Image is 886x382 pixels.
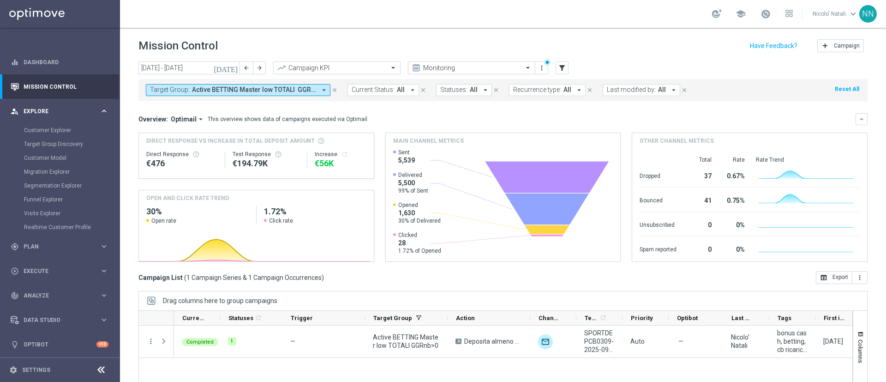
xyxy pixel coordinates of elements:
span: Action [456,315,475,321]
h3: Overview: [138,115,168,123]
span: Open rate [151,217,176,224]
div: 1 [228,337,236,346]
span: Channel [539,315,561,321]
button: add Campaign [817,39,864,52]
i: arrow_drop_down [320,86,328,94]
button: open_in_browser Export [816,271,852,284]
span: Last Modified By [731,315,754,321]
div: 0.75% [723,192,745,207]
span: Target Group [373,315,412,321]
span: Tags [778,315,791,321]
a: Customer Model [24,154,96,162]
div: gps_fixed Plan keyboard_arrow_right [10,243,109,250]
i: keyboard_arrow_right [100,107,108,115]
div: Bounced [640,192,676,207]
h2: 30% [146,206,249,217]
a: Customer Explorer [24,127,96,134]
button: track_changes Analyze keyboard_arrow_right [10,292,109,299]
i: refresh [255,314,262,321]
i: settings [9,366,18,374]
h1: Mission Control [138,39,218,53]
span: 5,539 [398,156,415,164]
button: arrow_back [240,61,253,74]
i: trending_up [277,63,286,73]
div: Migration Explorer [24,165,119,179]
div: 0% [723,217,745,231]
i: open_in_browser [820,274,827,281]
button: more_vert [852,271,868,284]
div: €55,995 [315,158,366,169]
span: Direct Response VS Increase In Total Deposit Amount [146,137,315,145]
i: refresh [599,314,607,321]
a: Visits Explorer [24,210,96,217]
div: Analyze [11,291,100,300]
button: more_vert [537,62,546,73]
i: arrow_forward [256,65,263,71]
span: Analyze [24,293,100,298]
div: Target Group Discovery [24,137,119,151]
i: close [420,87,426,93]
img: Optimail [538,334,553,349]
i: keyboard_arrow_right [100,242,108,251]
div: Press SPACE to select this row. [139,326,174,358]
button: [DATE] [212,61,240,75]
div: Data Studio [11,316,100,324]
h4: OPEN AND CLICK RATE TREND [146,194,229,202]
div: Dropped [640,168,676,182]
span: Columns [857,340,864,363]
div: 41 [688,192,712,207]
span: SPORTDEPCB0309-2025-09-03 [584,329,615,354]
a: Settings [22,367,50,373]
span: Execute [24,268,100,274]
div: Direct Response [146,151,217,158]
span: ( [184,273,186,282]
div: Plan [11,243,100,251]
button: close [330,85,339,95]
div: Test Response [233,151,299,158]
div: Mission Control [11,74,108,99]
i: arrow_drop_down [575,86,583,94]
button: close [492,85,500,95]
i: gps_fixed [11,243,19,251]
div: This overview shows data of campaigns executed via Optimail [208,115,367,123]
i: close [587,87,593,93]
i: keyboard_arrow_right [100,291,108,300]
h2: 1.72% [264,206,366,217]
div: 0.67% [723,168,745,182]
div: Visits Explorer [24,206,119,220]
span: Clicked [398,231,441,239]
span: Active BETTING Master low TOTALI GGRnb>0 [192,86,316,94]
colored-tag: Completed [182,337,218,346]
div: Unsubscribed [640,217,676,231]
div: Customer Explorer [24,123,119,137]
span: Delivered [398,171,428,179]
span: 1.72% of Opened [398,247,441,255]
span: Recurrence type: [513,86,561,94]
span: Campaign [834,42,860,49]
a: Migration Explorer [24,168,96,176]
span: 1,630 [398,209,441,217]
span: Explore [24,109,100,114]
span: Target Group: [150,86,190,94]
button: Reset All [834,84,860,94]
button: lightbulb Optibot +10 [10,341,109,348]
button: Current Status: All arrow_drop_down [347,84,419,96]
span: A [455,339,461,344]
button: Optimail arrow_drop_down [168,115,208,123]
button: Target Group: Active BETTING Master low TOTALI GGRnb>0 arrow_drop_down [146,84,330,96]
div: Funnel Explorer [24,193,119,206]
span: Current Status: [352,86,395,94]
multiple-options-button: Export to CSV [816,273,868,281]
button: arrow_forward [253,61,266,74]
span: Optimail [171,115,197,123]
span: First in Range [824,315,846,321]
span: 30% of Delivered [398,217,441,224]
span: Current Status [182,315,204,321]
button: close [586,85,594,95]
button: equalizer Dashboard [10,59,109,66]
i: refresh [341,151,348,158]
div: €476 [146,158,217,169]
